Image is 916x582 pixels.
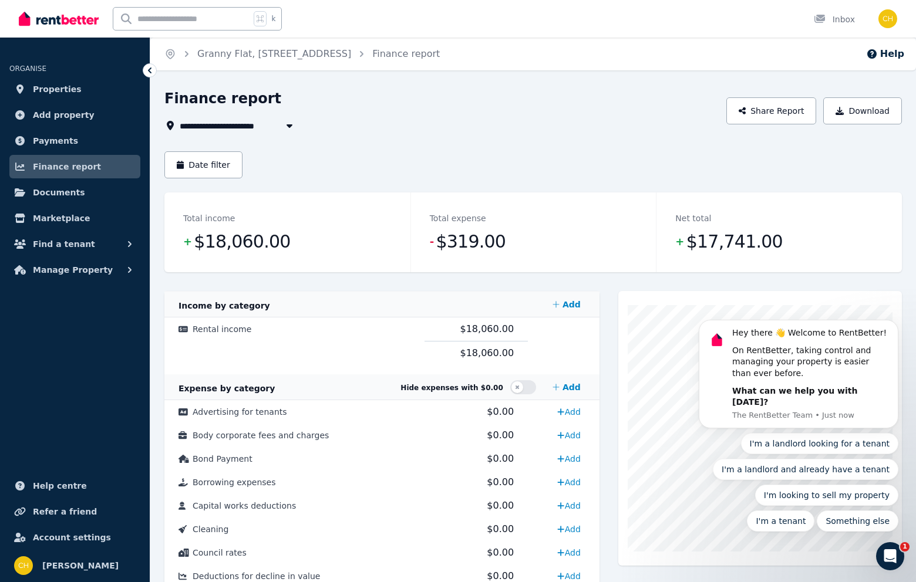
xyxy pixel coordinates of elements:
[33,479,87,493] span: Help centre
[164,151,243,178] button: Date filter
[193,571,320,581] span: Deductions for decline in value
[9,207,140,230] a: Marketplace
[9,526,140,549] a: Account settings
[876,542,904,570] iframe: Intercom live chat
[372,48,440,59] a: Finance report
[164,89,281,108] h1: Finance report
[675,234,683,250] span: +
[487,476,514,488] span: $0.00
[726,97,817,124] button: Share Report
[179,384,275,393] span: Expense by category
[9,232,140,256] button: Find a tenant
[430,234,434,250] span: -
[553,402,585,421] a: Add
[9,258,140,282] button: Manage Property
[193,478,275,487] span: Borrowing expenses
[436,230,506,253] span: $319.00
[33,505,97,519] span: Refer a friend
[150,38,454,70] nav: Breadcrumb
[675,211,711,225] dt: Net total
[33,160,101,174] span: Finance report
[814,13,855,25] div: Inbox
[9,474,140,498] a: Help centre
[866,47,904,61] button: Help
[548,375,585,399] a: Add
[487,406,514,417] span: $0.00
[33,530,111,544] span: Account settings
[460,347,514,358] span: $18,060.00
[183,234,191,250] span: +
[14,556,33,575] img: Christina Hutchinson
[193,407,287,417] span: Advertising for tenants
[548,293,585,316] a: Add
[42,559,119,573] span: [PERSON_NAME]
[553,543,585,562] a: Add
[553,426,585,445] a: Add
[487,500,514,511] span: $0.00
[487,547,514,558] span: $0.00
[183,211,235,225] dt: Total income
[9,155,140,178] a: Finance report
[19,10,99,28] img: RentBetter
[487,570,514,581] span: $0.00
[193,501,296,510] span: Capital works deductions
[33,263,113,277] span: Manage Property
[193,454,252,463] span: Bond Payment
[33,237,95,251] span: Find a tenant
[823,97,902,124] button: Download
[553,496,585,515] a: Add
[33,82,82,96] span: Properties
[487,429,514,441] span: $0.00
[9,103,140,127] a: Add property
[430,211,486,225] dt: Total expense
[900,542,910,551] span: 1
[33,134,78,148] span: Payments
[460,323,514,334] span: $18,060.00
[9,65,46,73] span: ORGANISE
[9,500,140,523] a: Refer a friend
[878,9,897,28] img: Christina Hutchinson
[487,523,514,534] span: $0.00
[271,14,275,23] span: k
[193,324,251,334] span: Rental income
[9,129,140,153] a: Payments
[553,520,585,539] a: Add
[193,431,329,440] span: Body corporate fees and charges
[681,215,916,550] iframe: Intercom notifications message
[9,181,140,204] a: Documents
[194,230,290,253] span: $18,060.00
[193,525,228,534] span: Cleaning
[553,473,585,492] a: Add
[33,211,90,225] span: Marketplace
[197,48,351,59] a: Granny Flat, [STREET_ADDRESS]
[33,185,85,199] span: Documents
[193,548,247,557] span: Council rates
[553,449,585,468] a: Add
[487,453,514,464] span: $0.00
[400,384,503,392] span: Hide expenses with $0.00
[179,301,270,310] span: Income by category
[9,77,140,101] a: Properties
[33,108,95,122] span: Add property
